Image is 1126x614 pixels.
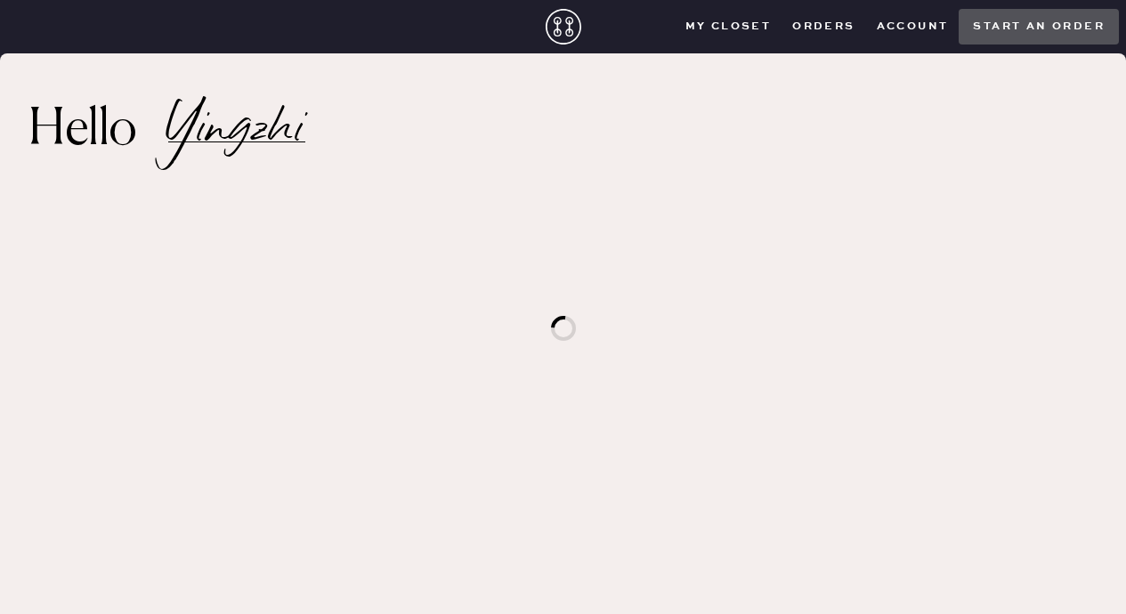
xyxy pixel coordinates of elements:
[168,119,305,142] h2: Yingzhi
[675,13,782,40] button: My Closet
[959,9,1119,44] button: Start an order
[866,13,960,40] button: Account
[28,109,168,152] h2: Hello
[782,13,865,40] button: Orders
